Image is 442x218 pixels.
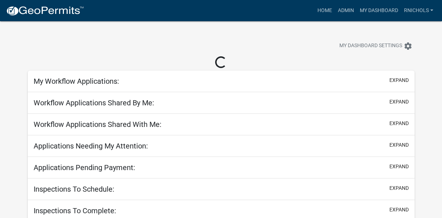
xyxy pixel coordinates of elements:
[389,76,409,84] button: expand
[404,42,412,50] i: settings
[34,142,148,150] h5: Applications Needing My Attention:
[401,4,436,18] a: rnichols
[34,163,135,172] h5: Applications Pending Payment:
[389,184,409,192] button: expand
[34,98,154,107] h5: Workflow Applications Shared By Me:
[34,185,114,193] h5: Inspections To Schedule:
[34,120,161,129] h5: Workflow Applications Shared With Me:
[357,4,401,18] a: My Dashboard
[389,98,409,106] button: expand
[389,206,409,214] button: expand
[335,4,357,18] a: Admin
[34,206,116,215] h5: Inspections To Complete:
[389,120,409,127] button: expand
[389,141,409,149] button: expand
[315,4,335,18] a: Home
[339,42,402,50] span: My Dashboard Settings
[334,39,418,53] button: My Dashboard Settingssettings
[389,163,409,170] button: expand
[34,77,119,86] h5: My Workflow Applications:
